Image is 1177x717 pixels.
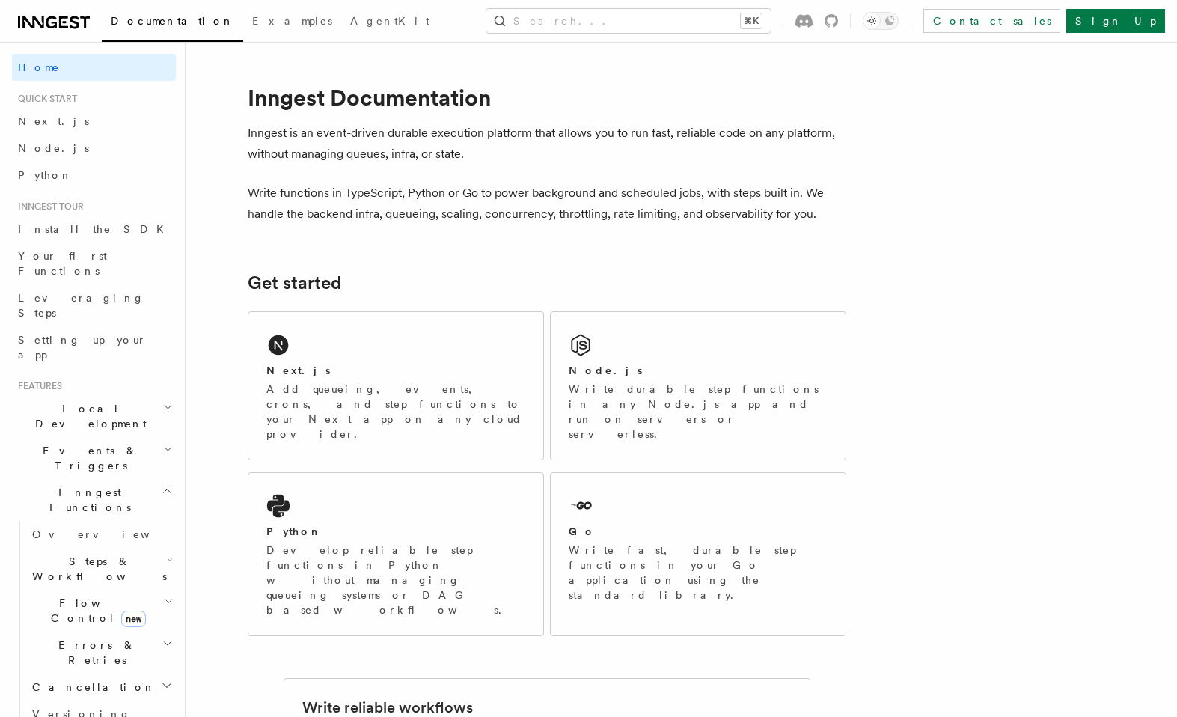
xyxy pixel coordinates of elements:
a: AgentKit [341,4,438,40]
a: GoWrite fast, durable step functions in your Go application using the standard library. [550,472,846,636]
span: Steps & Workflows [26,554,167,584]
span: AgentKit [350,15,429,27]
button: Inngest Functions [12,479,176,521]
a: Python [12,162,176,189]
h2: Go [569,524,596,539]
p: Write functions in TypeScript, Python or Go to power background and scheduled jobs, with steps bu... [248,183,846,225]
a: Your first Functions [12,242,176,284]
a: Get started [248,272,341,293]
span: Node.js [18,142,89,154]
span: Next.js [18,115,89,127]
span: Inngest tour [12,201,84,213]
a: Sign Up [1066,9,1165,33]
span: Leveraging Steps [18,292,144,319]
a: Next.jsAdd queueing, events, crons, and step functions to your Next app on any cloud provider. [248,311,544,460]
button: Errors & Retries [26,632,176,674]
span: Features [12,380,62,392]
span: Examples [252,15,332,27]
span: Events & Triggers [12,443,163,473]
a: Leveraging Steps [12,284,176,326]
a: Contact sales [923,9,1060,33]
span: Your first Functions [18,250,107,277]
button: Cancellation [26,674,176,701]
a: Setting up your app [12,326,176,368]
h2: Python [266,524,322,539]
span: new [121,611,146,627]
a: PythonDevelop reliable step functions in Python without managing queueing systems or DAG based wo... [248,472,544,636]
p: Write fast, durable step functions in your Go application using the standard library. [569,543,828,602]
p: Inngest is an event-driven durable execution platform that allows you to run fast, reliable code ... [248,123,846,165]
span: Overview [32,528,186,540]
button: Local Development [12,395,176,437]
a: Home [12,54,176,81]
span: Setting up your app [18,334,147,361]
span: Quick start [12,93,77,105]
a: Next.js [12,108,176,135]
span: Errors & Retries [26,638,162,668]
p: Develop reliable step functions in Python without managing queueing systems or DAG based workflows. [266,543,525,617]
a: Node.js [12,135,176,162]
a: Overview [26,521,176,548]
button: Events & Triggers [12,437,176,479]
a: Examples [243,4,341,40]
span: Local Development [12,401,163,431]
a: Install the SDK [12,216,176,242]
h1: Inngest Documentation [248,84,846,111]
span: Install the SDK [18,223,173,235]
span: Documentation [111,15,234,27]
p: Add queueing, events, crons, and step functions to your Next app on any cloud provider. [266,382,525,442]
button: Steps & Workflows [26,548,176,590]
button: Search...⌘K [486,9,771,33]
span: Cancellation [26,680,156,695]
kbd: ⌘K [741,13,762,28]
span: Home [18,60,60,75]
button: Flow Controlnew [26,590,176,632]
span: Python [18,169,73,181]
h2: Next.js [266,363,331,378]
h2: Node.js [569,363,643,378]
a: Node.jsWrite durable step functions in any Node.js app and run on servers or serverless. [550,311,846,460]
span: Inngest Functions [12,485,162,515]
span: Flow Control [26,596,165,626]
p: Write durable step functions in any Node.js app and run on servers or serverless. [569,382,828,442]
a: Documentation [102,4,243,42]
button: Toggle dark mode [863,12,899,30]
